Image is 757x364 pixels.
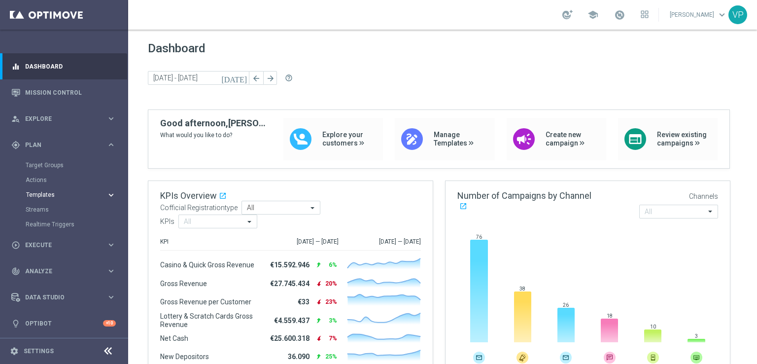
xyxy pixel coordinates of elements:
i: track_changes [11,267,20,276]
a: Streams [26,206,103,214]
div: Data Studio [11,293,106,302]
i: lightbulb [11,319,20,328]
div: VP [728,5,747,24]
div: Dashboard [11,53,116,79]
i: keyboard_arrow_right [106,140,116,149]
div: Actions [26,173,127,187]
button: Templates keyboard_arrow_right [26,191,116,199]
span: Analyze [25,268,106,274]
button: person_search Explore keyboard_arrow_right [11,115,116,123]
a: Optibot [25,310,103,336]
span: Execute [25,242,106,248]
i: keyboard_arrow_right [106,114,116,123]
i: play_circle_outline [11,241,20,250]
div: Optibot [11,310,116,336]
div: Execute [11,241,106,250]
div: Mission Control [11,79,116,106]
a: [PERSON_NAME]keyboard_arrow_down [669,7,728,22]
div: Templates [26,187,127,202]
button: equalizer Dashboard [11,63,116,71]
button: play_circle_outline Execute keyboard_arrow_right [11,241,116,249]
i: keyboard_arrow_right [106,266,116,276]
a: Settings [24,348,54,354]
span: keyboard_arrow_down [717,9,727,20]
a: Dashboard [25,53,116,79]
button: lightbulb Optibot +10 [11,320,116,328]
a: Realtime Triggers [26,220,103,228]
i: person_search [11,114,20,123]
button: gps_fixed Plan keyboard_arrow_right [11,141,116,149]
div: Realtime Triggers [26,217,127,232]
button: Data Studio keyboard_arrow_right [11,293,116,301]
a: Actions [26,176,103,184]
span: Explore [25,116,106,122]
div: Analyze [11,267,106,276]
a: Mission Control [25,79,116,106]
div: Plan [11,141,106,149]
i: keyboard_arrow_right [106,240,116,250]
button: Mission Control [11,89,116,97]
button: track_changes Analyze keyboard_arrow_right [11,267,116,275]
span: Data Studio [25,294,106,300]
span: Templates [26,192,97,198]
i: settings [10,347,19,356]
div: Streams [26,202,127,217]
i: equalizer [11,62,20,71]
span: school [587,9,598,20]
div: Templates [26,192,106,198]
div: +10 [103,320,116,327]
i: keyboard_arrow_right [106,292,116,302]
div: Explore [11,114,106,123]
div: Target Groups [26,158,127,173]
i: gps_fixed [11,141,20,149]
a: Target Groups [26,161,103,169]
i: keyboard_arrow_right [106,190,116,200]
span: Plan [25,142,106,148]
